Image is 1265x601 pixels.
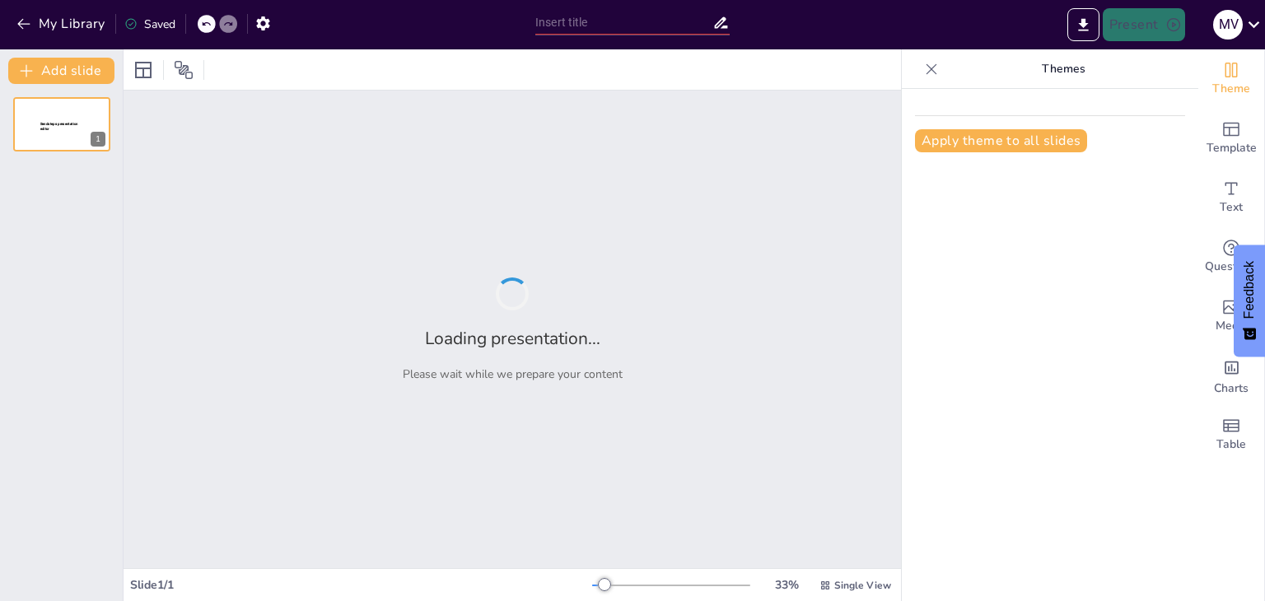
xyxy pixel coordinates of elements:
div: Saved [124,16,175,32]
span: Questions [1205,258,1258,276]
button: Present [1103,8,1185,41]
h2: Loading presentation... [425,327,600,350]
p: Please wait while we prepare your content [403,366,623,382]
div: Add images, graphics, shapes or video [1198,287,1264,346]
span: Feedback [1242,261,1257,319]
button: Apply theme to all slides [915,129,1087,152]
div: Add ready made slides [1198,109,1264,168]
div: Layout [130,57,156,83]
div: Slide 1 / 1 [130,577,592,593]
span: Template [1207,139,1257,157]
div: 33 % [767,577,806,593]
div: Add charts and graphs [1198,346,1264,405]
button: M V [1213,8,1243,41]
span: Position [174,60,194,80]
span: Theme [1212,80,1250,98]
div: M V [1213,10,1243,40]
span: Table [1216,436,1246,454]
button: My Library [12,11,112,37]
span: Text [1220,198,1243,217]
span: Sendsteps presentation editor [40,122,78,131]
button: Feedback - Show survey [1234,245,1265,356]
span: Single View [834,579,891,592]
span: Charts [1214,380,1249,398]
button: Add slide [8,58,114,84]
button: Export to PowerPoint [1067,8,1099,41]
div: Add a table [1198,405,1264,464]
input: Insert title [535,11,712,35]
div: Change the overall theme [1198,49,1264,109]
div: 1 [91,132,105,147]
p: Themes [945,49,1182,89]
div: 1 [13,97,110,151]
div: Get real-time input from your audience [1198,227,1264,287]
div: Add text boxes [1198,168,1264,227]
span: Media [1216,317,1248,335]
